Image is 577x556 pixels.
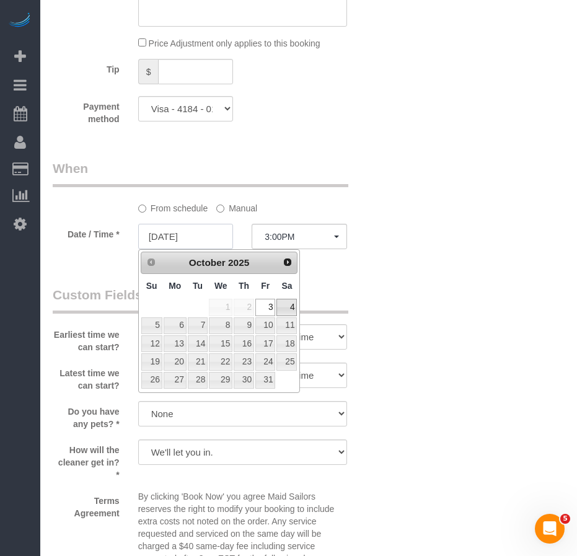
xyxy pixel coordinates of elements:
span: Tuesday [193,281,203,291]
span: Prev [146,257,156,267]
a: 8 [209,317,232,334]
span: Thursday [239,281,249,291]
a: 27 [164,372,187,389]
span: 1 [209,299,232,316]
a: 11 [276,317,297,334]
a: 20 [164,353,187,370]
a: 17 [255,335,275,352]
span: Wednesday [214,281,227,291]
a: 6 [164,317,187,334]
iframe: Intercom live chat [535,514,565,544]
span: 2025 [228,257,249,268]
a: 13 [164,335,187,352]
a: 14 [188,335,208,352]
span: Next [283,257,293,267]
label: Tip [43,59,129,76]
input: Manual [216,205,224,213]
legend: Custom Fields [53,286,348,314]
label: Manual [216,198,257,214]
a: 7 [188,317,208,334]
span: Monday [169,281,181,291]
a: 29 [209,372,232,389]
a: 28 [188,372,208,389]
label: Earliest time we can start? [43,324,129,353]
a: 15 [209,335,232,352]
a: 9 [234,317,254,334]
a: 5 [141,317,162,334]
a: 25 [276,353,297,370]
span: Price Adjustment only applies to this booking [149,38,320,48]
input: MM/DD/YYYY [138,224,234,249]
a: 31 [255,372,275,389]
label: Date / Time * [43,224,129,240]
a: 3 [255,299,275,316]
legend: When [53,159,348,187]
img: Automaid Logo [7,12,32,30]
span: Sunday [146,281,157,291]
a: 23 [234,353,254,370]
a: 30 [234,372,254,389]
label: Latest time we can start? [43,363,129,392]
label: How will the cleaner get in? * [43,439,129,481]
a: 19 [141,353,162,370]
label: Terms Agreement [43,490,129,519]
span: $ [138,59,159,84]
a: 26 [141,372,162,389]
a: Next [279,254,296,271]
span: 2 [234,299,254,316]
a: 4 [276,299,297,316]
span: 3:00PM [265,232,334,242]
a: 24 [255,353,275,370]
button: 3:00PM [252,224,347,249]
label: Payment method [43,96,129,125]
span: 5 [560,514,570,524]
label: From schedule [138,198,208,214]
a: Prev [143,254,160,271]
a: 22 [209,353,232,370]
span: October [189,257,226,268]
span: Saturday [281,281,292,291]
span: Friday [261,281,270,291]
a: 18 [276,335,297,352]
a: 10 [255,317,275,334]
a: 16 [234,335,254,352]
a: 12 [141,335,162,352]
input: From schedule [138,205,146,213]
label: Do you have any pets? * [43,401,129,430]
a: 21 [188,353,208,370]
